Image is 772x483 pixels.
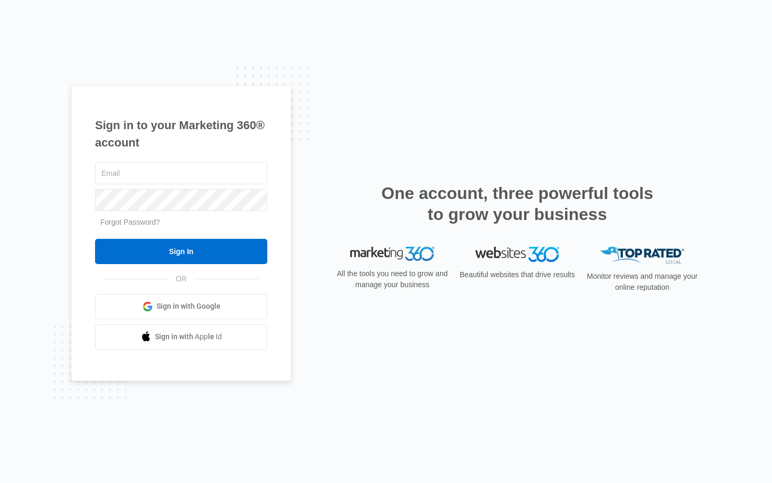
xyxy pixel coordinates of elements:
[475,247,559,262] img: Websites 360
[350,247,434,261] img: Marketing 360
[378,183,656,225] h2: One account, three powerful tools to grow your business
[95,162,267,184] input: Email
[100,218,160,226] a: Forgot Password?
[583,271,701,293] p: Monitor reviews and manage your online reputation
[95,324,267,350] a: Sign in with Apple Id
[169,274,194,285] span: OR
[600,247,684,264] img: Top Rated Local
[333,268,451,290] p: All the tools you need to grow and manage your business
[157,301,221,312] span: Sign in with Google
[95,117,267,151] h1: Sign in to your Marketing 360® account
[458,269,576,280] p: Beautiful websites that drive results
[95,294,267,319] a: Sign in with Google
[95,239,267,264] input: Sign In
[155,331,222,342] span: Sign in with Apple Id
